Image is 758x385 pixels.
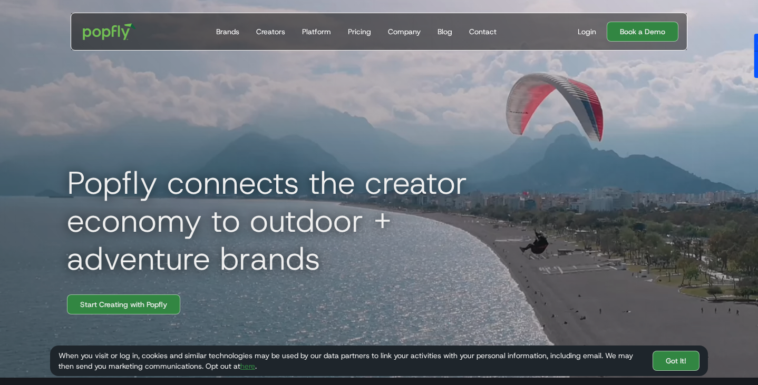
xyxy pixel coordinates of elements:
a: Got It! [653,351,699,371]
a: Start Creating with Popfly [67,294,180,314]
div: Company [388,26,421,37]
a: here [240,361,255,371]
div: Brands [216,26,239,37]
div: Pricing [348,26,371,37]
div: Contact [469,26,497,37]
div: When you visit or log in, cookies and similar technologies may be used by our data partners to li... [59,350,644,371]
a: Login [574,26,600,37]
div: Platform [302,26,331,37]
div: Creators [256,26,285,37]
a: Platform [298,13,335,50]
div: Login [578,26,596,37]
a: Book a Demo [607,22,678,42]
a: Brands [212,13,244,50]
h1: Popfly connects the creator economy to outdoor + adventure brands [59,164,533,278]
a: Creators [252,13,289,50]
div: Blog [438,26,452,37]
a: Pricing [344,13,375,50]
a: Blog [433,13,456,50]
a: Contact [465,13,501,50]
a: home [75,16,143,47]
a: Company [384,13,425,50]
